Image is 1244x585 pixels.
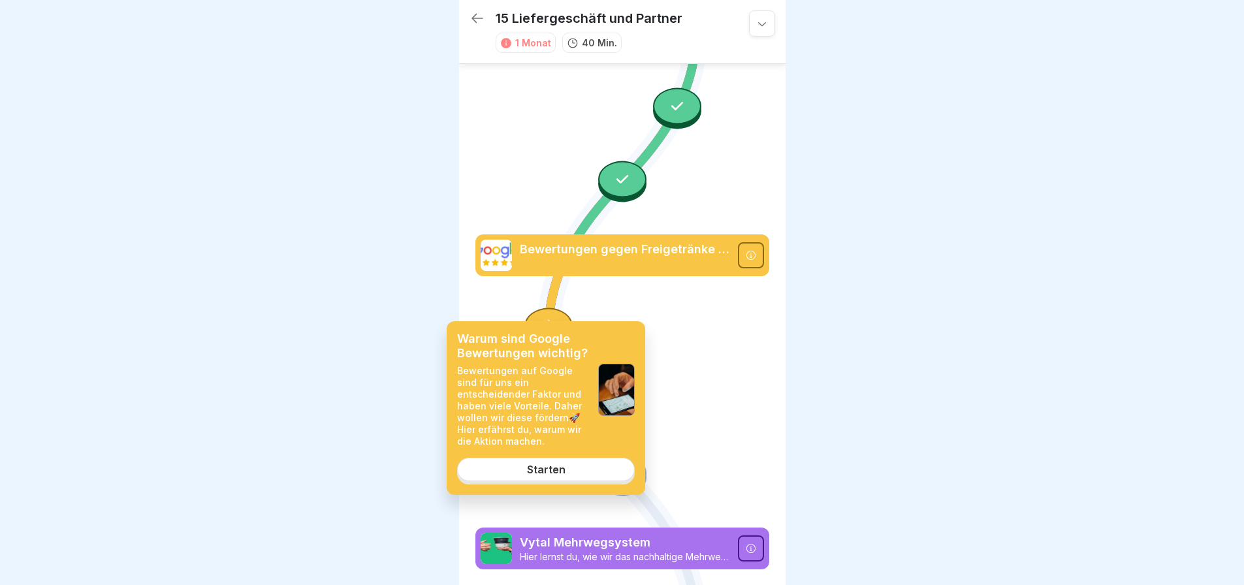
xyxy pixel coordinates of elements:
a: Starten [457,458,635,481]
img: ejn2qzcp7q5eykzsx90mhlsr.png [481,533,512,564]
p: 15 Liefergeschäft und Partner [496,10,682,26]
div: 1 Monat [515,36,551,50]
div: Starten [527,464,566,475]
p: Hier lernst du, wie wir das nachhaltige Mehrwegsystem bei Compleat umsetzen. 💚 [520,551,730,563]
img: dnh2qjmhh4ka6z7p5eua6bjc.png [481,240,512,271]
p: Bewertungen gegen Freigetränke erhalten [520,241,730,258]
p: Warum sind Google Bewertungen wichtig? [457,332,588,360]
p: Bewertungen auf Google sind für uns ein entscheidender Faktor und haben viele Vorteile. Daher wol... [457,365,588,447]
p: 40 Min. [582,36,617,50]
p: Vytal Mehrwegsystem [520,534,730,551]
